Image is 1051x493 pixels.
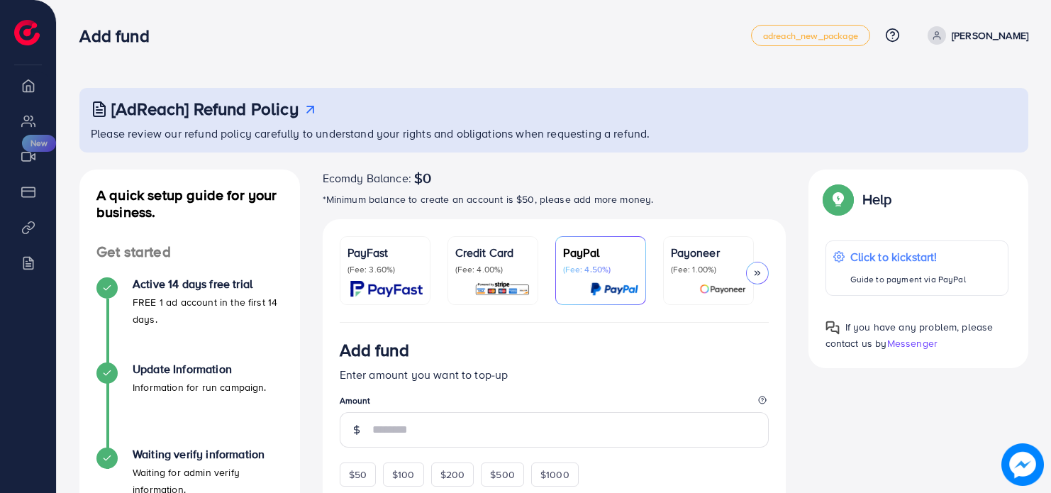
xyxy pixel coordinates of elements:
[414,170,431,187] span: $0
[340,394,769,412] legend: Amount
[952,27,1028,44] p: [PERSON_NAME]
[540,467,569,482] span: $1000
[862,191,892,208] p: Help
[347,264,423,275] p: (Fee: 3.60%)
[79,187,300,221] h4: A quick setup guide for your business.
[671,244,746,261] p: Payoneer
[79,243,300,261] h4: Get started
[763,31,858,40] span: adreach_new_package
[455,264,530,275] p: (Fee: 4.00%)
[825,321,840,335] img: Popup guide
[887,336,938,350] span: Messenger
[79,362,300,448] li: Update Information
[91,125,1020,142] p: Please review our refund policy carefully to understand your rights and obligations when requesti...
[850,271,966,288] p: Guide to payment via PayPal
[323,170,411,187] span: Ecomdy Balance:
[699,281,746,297] img: card
[490,467,515,482] span: $500
[440,467,465,482] span: $200
[474,281,530,297] img: card
[850,248,966,265] p: Click to kickstart!
[133,448,283,461] h4: Waiting verify information
[671,264,746,275] p: (Fee: 1.00%)
[349,467,367,482] span: $50
[1001,443,1044,486] img: image
[133,362,267,376] h4: Update Information
[455,244,530,261] p: Credit Card
[14,20,40,45] img: logo
[323,191,786,208] p: *Minimum balance to create an account is $50, please add more money.
[350,281,423,297] img: card
[133,379,267,396] p: Information for run campaign.
[79,26,160,46] h3: Add fund
[825,320,994,350] span: If you have any problem, please contact us by
[340,340,409,360] h3: Add fund
[111,99,299,119] h3: [AdReach] Refund Policy
[825,187,851,212] img: Popup guide
[347,244,423,261] p: PayFast
[340,366,769,383] p: Enter amount you want to top-up
[392,467,415,482] span: $100
[79,277,300,362] li: Active 14 days free trial
[922,26,1028,45] a: [PERSON_NAME]
[751,25,870,46] a: adreach_new_package
[133,294,283,328] p: FREE 1 ad account in the first 14 days.
[590,281,638,297] img: card
[563,244,638,261] p: PayPal
[133,277,283,291] h4: Active 14 days free trial
[563,264,638,275] p: (Fee: 4.50%)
